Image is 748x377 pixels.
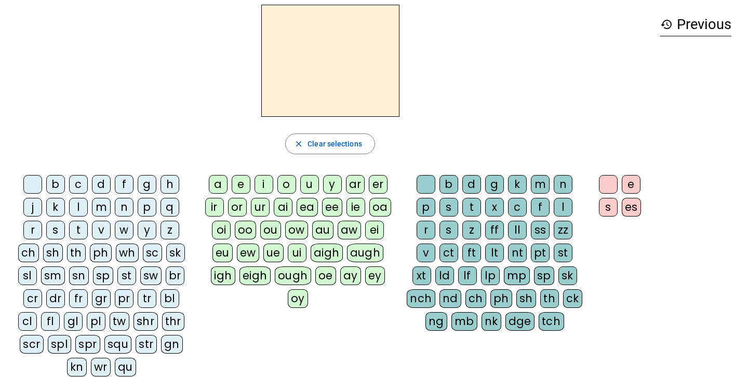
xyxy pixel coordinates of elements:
div: c [508,198,527,217]
div: ue [263,244,284,262]
div: p [138,198,156,217]
div: str [136,335,157,354]
div: th [540,289,559,308]
div: ee [322,198,342,217]
div: mp [504,266,530,285]
div: ea [297,198,318,217]
div: f [531,198,550,217]
div: th [67,244,86,262]
div: k [46,198,65,217]
div: st [554,244,572,262]
div: pt [531,244,550,262]
div: oy [288,289,308,308]
div: v [417,244,435,262]
div: ou [260,221,281,239]
div: sn [69,266,89,285]
div: nk [482,312,501,331]
div: ss [531,221,550,239]
div: ll [508,221,527,239]
div: augh [347,244,384,262]
div: ph [90,244,112,262]
div: mb [451,312,477,331]
div: spl [48,335,72,354]
div: b [46,175,65,194]
div: sk [558,266,577,285]
span: Clear selections [308,138,362,150]
div: aigh [311,244,343,262]
div: w [115,221,133,239]
div: igh [211,266,235,285]
div: squ [104,335,132,354]
div: n [554,175,572,194]
div: a [209,175,228,194]
div: tw [110,312,129,331]
mat-icon: close [294,139,303,149]
div: s [599,198,618,217]
div: d [462,175,481,194]
div: m [92,198,111,217]
div: sh [43,244,63,262]
div: sl [18,266,37,285]
div: j [23,198,42,217]
div: ch [18,244,39,262]
div: s [439,198,458,217]
div: u [300,175,319,194]
div: er [369,175,388,194]
div: e [622,175,640,194]
div: ck [563,289,582,308]
div: fl [41,312,60,331]
div: f [115,175,133,194]
div: aw [338,221,361,239]
div: scr [20,335,44,354]
div: nt [508,244,527,262]
div: sm [41,266,65,285]
div: ey [365,266,385,285]
div: oi [212,221,231,239]
div: e [232,175,250,194]
div: es [622,198,641,217]
div: ai [274,198,292,217]
div: tch [539,312,564,331]
div: ct [439,244,458,262]
div: eigh [239,266,271,285]
div: lt [485,244,504,262]
div: pl [87,312,105,331]
div: gl [64,312,83,331]
div: qu [115,358,136,376]
div: oe [315,266,336,285]
mat-icon: history [660,18,673,31]
div: g [485,175,504,194]
div: st [117,266,136,285]
div: gn [161,335,183,354]
div: s [46,221,65,239]
div: ur [251,198,270,217]
div: c [69,175,88,194]
div: oa [369,198,391,217]
div: z [161,221,179,239]
div: l [554,198,572,217]
div: sp [93,266,113,285]
div: ough [275,266,311,285]
div: lp [481,266,500,285]
div: kn [67,358,87,376]
div: br [166,266,184,285]
div: ei [365,221,384,239]
div: o [277,175,296,194]
div: spr [75,335,100,354]
div: ff [485,221,504,239]
div: d [92,175,111,194]
div: ch [465,289,486,308]
div: ir [205,198,224,217]
div: q [161,198,179,217]
div: shr [133,312,158,331]
div: zz [554,221,572,239]
div: cr [23,289,42,308]
div: eu [212,244,233,262]
div: r [23,221,42,239]
div: ph [490,289,512,308]
div: v [92,221,111,239]
div: sh [516,289,536,308]
div: fr [69,289,88,308]
div: n [115,198,133,217]
div: ar [346,175,365,194]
